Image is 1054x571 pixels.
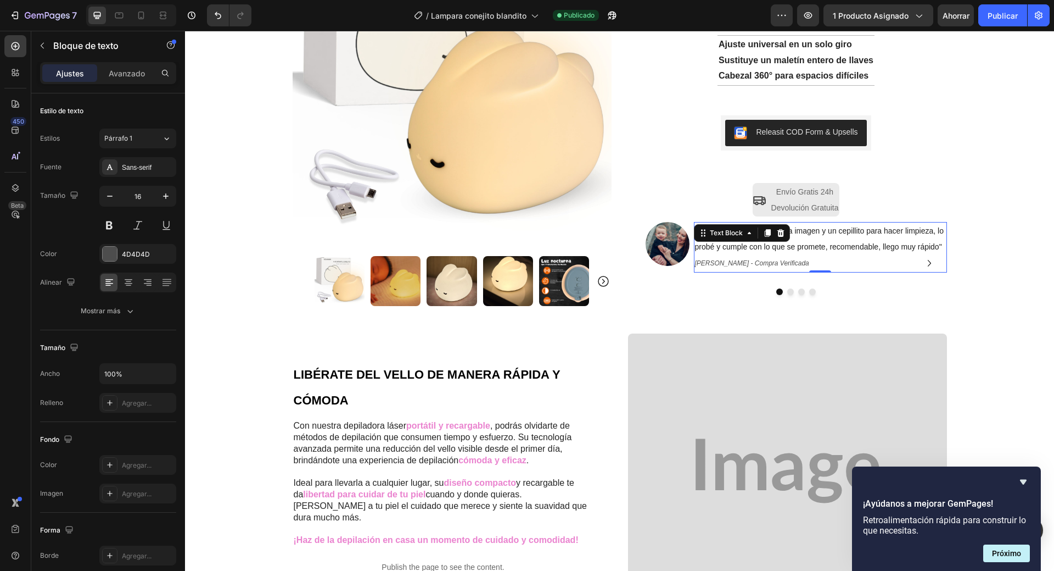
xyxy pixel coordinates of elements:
[534,40,683,49] strong: Cabezal 360° para espacios difíciles
[122,552,152,560] font: Agregar...
[99,129,176,148] button: Párrafo 1
[534,25,688,34] strong: Sustituye un maletín entero de llaves
[341,425,344,434] span: .
[536,120,686,145] button: Comprar ahora
[185,31,1054,571] iframe: Área de diseño
[122,490,152,498] font: Agregar...
[56,69,84,78] font: Ajustes
[833,11,909,20] font: 1 producto asignado
[109,390,221,400] span: Con nuestra depiladora láser
[591,258,598,264] button: Dot
[823,4,933,26] button: 1 producto asignado
[412,244,425,257] button: Carousel Next Arrow
[81,307,120,315] font: Mostrar más
[461,191,504,235] img: gempages_585708096383353691-1bd23e51-e17a-4f37-9d07-7b22981f780e.jpg
[983,545,1030,562] button: Siguiente pregunta
[863,497,1030,511] h2: ¡Ayúdanos a mejorar GemPages!
[221,390,305,400] strong: portátil y recargable
[197,531,319,542] p: Publish the page to see the content.
[40,489,63,497] font: Imagen
[40,250,57,258] font: Color
[122,164,152,171] font: Sans-serif
[580,124,643,140] div: Comprar ahora
[13,118,24,125] font: 450
[40,163,61,171] font: Fuente
[72,10,77,21] font: 7
[988,11,1018,20] font: Publicar
[624,258,631,264] button: Dot
[591,157,648,165] span: Envío Gratis 24h
[736,224,753,241] button: Carousel Next Arrow
[109,459,402,491] span: cuando y donde quieras. [PERSON_NAME] a tu piel el cuidado que merece y siente la suavidad que du...
[100,364,176,384] input: Auto
[11,202,24,209] font: Beta
[259,447,331,457] strong: diseño compacto
[40,343,65,352] font: Tamaño
[109,390,387,434] span: , podrás olvidarte de métodos de depilación que consumen tiempo y esfuerzo. Su tecnología avanzad...
[40,461,57,469] font: Color
[109,447,259,457] span: Ideal para llevarla a cualquier lugar, su
[571,96,672,107] div: Releasit COD Form & Upsells
[938,4,974,26] button: Ahorrar
[613,258,620,264] button: Dot
[431,11,526,20] font: Lampara conejito blandito
[109,337,375,376] strong: LIBÉRATE DEL VELLO DE MANERA RÁPIDA Y CÓMODA
[426,11,429,20] font: /
[109,505,394,514] strong: ¡Haz de la depilación en casa un momento de cuidado y comodidad!
[118,459,240,468] strong: libertad para cuidar de tu piel
[978,4,1027,26] button: Publicar
[540,89,681,115] button: Releasit COD Form & Upsells
[863,498,993,509] font: ¡Ayúdanos a mejorar GemPages!
[40,107,83,115] font: Estilo de texto
[992,549,1021,558] font: Próximo
[586,173,654,181] span: Devolución Gratuita
[40,301,176,321] button: Mostrar más
[104,134,132,142] font: Párrafo 1
[863,515,1026,536] font: Retroalimentación rápida para construir lo que necesitas.
[109,69,145,78] font: Avanzado
[510,196,759,220] span: "Trae todo lo que se ve en la imagen y un cepillito para hacer limpieza, lo probé y cumple con lo...
[122,399,152,407] font: Agregar...
[534,9,667,18] strong: Ajuste universal en un solo giro
[564,11,595,19] font: Publicado
[53,39,147,52] p: Bloque de texto
[40,435,59,444] font: Fondo
[523,197,560,207] div: Text Block
[40,278,62,286] font: Alinear
[863,475,1030,562] div: ¡Ayúdanos a mejorar GemPages!
[40,134,60,142] font: Estilos
[40,551,59,559] font: Borde
[510,229,624,236] i: [PERSON_NAME] - Compra Verificada
[602,258,609,264] button: Dot
[40,398,63,407] font: Relleno
[273,425,341,434] strong: cómoda y eficaz
[40,191,65,199] font: Tamaño
[109,447,389,468] span: y recargable te da
[53,40,119,51] font: Bloque de texto
[549,96,562,109] img: CKKYs5695_ICEAE=.webp
[122,461,152,469] font: Agregar...
[40,369,60,378] font: Ancho
[1017,475,1030,489] button: Ocultar encuesta
[207,4,251,26] div: Deshacer/Rehacer
[122,250,150,258] font: 4D4D4D
[40,526,60,534] font: Forma
[943,11,969,20] font: Ahorrar
[4,4,82,26] button: 7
